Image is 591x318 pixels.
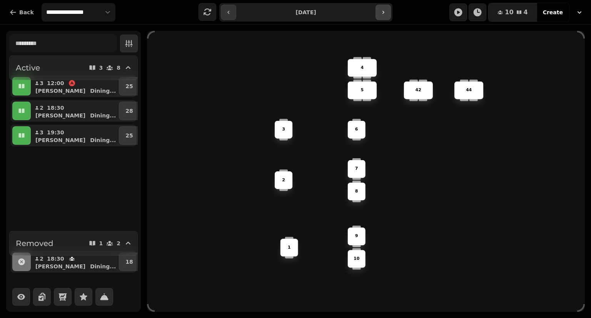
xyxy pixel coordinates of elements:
button: 104 [488,3,537,22]
p: Dining ... [90,112,116,119]
span: 10 [505,9,513,15]
p: 6 [355,127,358,133]
button: Create [537,3,569,22]
p: [PERSON_NAME] [35,136,85,144]
span: Create [543,10,563,15]
p: [PERSON_NAME] [35,87,85,95]
p: 10 [354,256,359,262]
p: 3 [99,65,103,70]
p: 18:30 [47,255,64,263]
button: 25 [119,126,139,145]
p: Dining ... [90,87,116,95]
p: 5 [361,87,364,93]
button: 28 [119,102,139,120]
p: [PERSON_NAME] [35,263,85,270]
span: 4 [524,9,528,15]
p: 3 [39,129,44,136]
p: 18 [125,258,133,266]
button: Removed12 [9,231,138,256]
p: Dining ... [90,136,116,144]
button: 218:30[PERSON_NAME]Dining... [32,253,117,271]
button: 18 [119,253,139,271]
p: Dining ... [90,263,116,270]
span: Back [19,10,34,15]
p: 25 [125,132,133,139]
h2: Removed [16,238,53,249]
p: 18:30 [47,104,64,112]
button: 319:30[PERSON_NAME]Dining... [32,126,117,145]
button: Active38 [9,55,138,80]
p: 12:00 [47,79,64,87]
button: 25 [119,77,139,95]
p: 8 [355,188,358,194]
p: 9 [355,233,358,239]
p: 4 [361,65,364,71]
p: 19:30 [47,129,64,136]
button: Back [3,3,40,22]
p: [PERSON_NAME] [35,112,85,119]
p: 8 [117,65,120,70]
p: 3 [39,79,44,87]
h2: Active [16,62,40,73]
p: 42 [416,87,421,93]
button: 312:00[PERSON_NAME]Dining... [32,77,117,95]
p: 3 [282,127,285,133]
p: 1 [99,241,103,246]
button: 218:30[PERSON_NAME]Dining... [32,102,117,120]
p: 2 [282,177,285,183]
p: 44 [466,87,472,93]
p: 7 [355,166,358,172]
p: 2 [117,241,120,246]
p: 2 [39,104,44,112]
p: 28 [125,107,133,115]
p: 1 [288,244,291,251]
p: 2 [39,255,44,263]
p: 25 [125,82,133,90]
